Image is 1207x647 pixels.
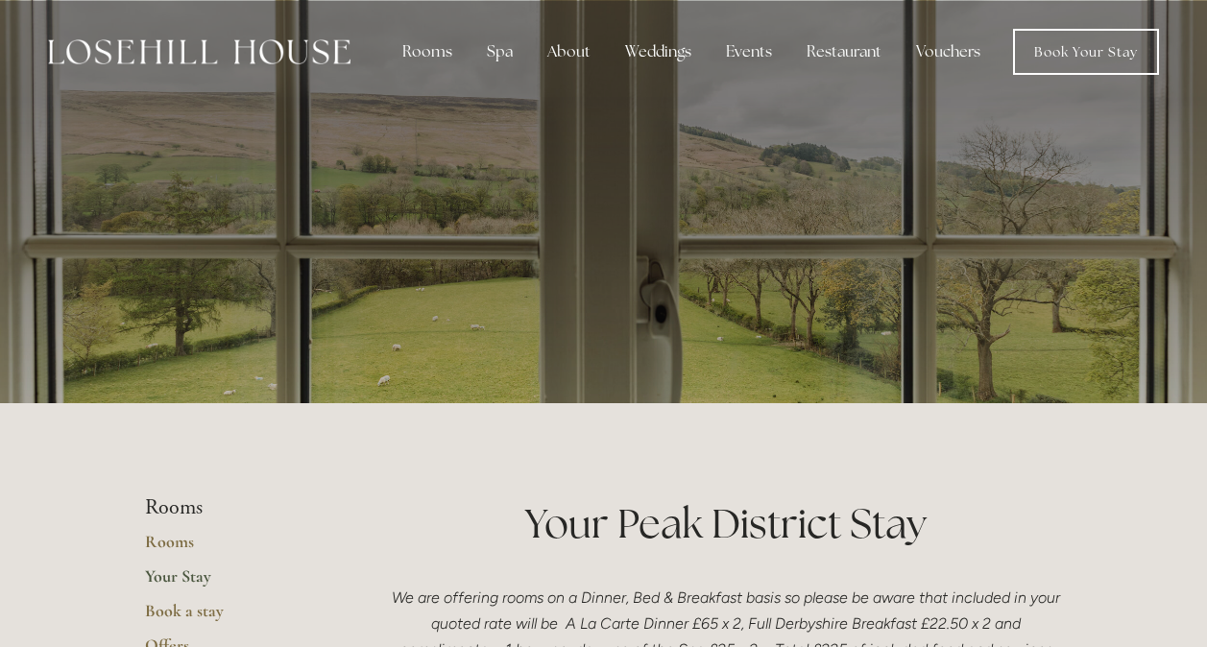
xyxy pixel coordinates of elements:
[532,33,606,71] div: About
[387,33,468,71] div: Rooms
[145,531,328,565] a: Rooms
[145,600,328,635] a: Book a stay
[145,495,328,520] li: Rooms
[48,39,350,64] img: Losehill House
[610,33,707,71] div: Weddings
[1013,29,1159,75] a: Book Your Stay
[711,33,787,71] div: Events
[901,33,996,71] a: Vouchers
[471,33,528,71] div: Spa
[791,33,897,71] div: Restaurant
[145,565,328,600] a: Your Stay
[390,495,1063,552] h1: Your Peak District Stay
